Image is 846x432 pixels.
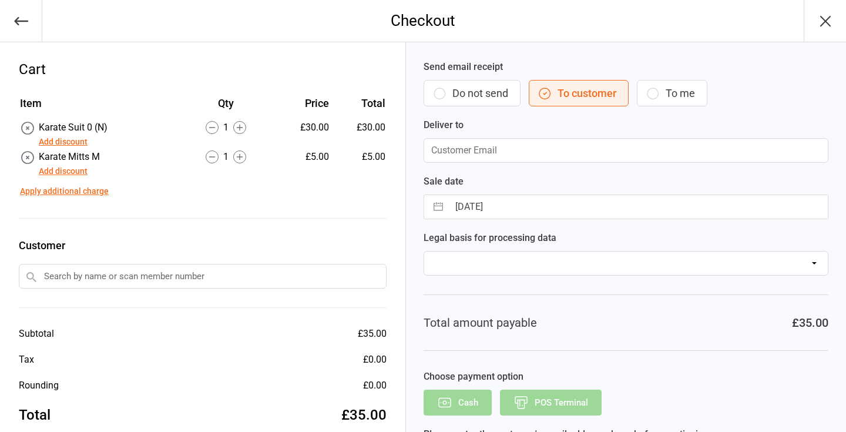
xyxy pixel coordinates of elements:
[529,80,629,106] button: To customer
[19,59,387,80] div: Cart
[19,404,51,426] div: Total
[20,185,109,197] button: Apply additional charge
[334,95,385,119] th: Total
[424,80,521,106] button: Do not send
[334,150,385,178] td: £5.00
[19,327,54,341] div: Subtotal
[39,136,88,148] button: Add discount
[792,314,828,331] div: £35.00
[637,80,707,106] button: To me
[424,138,828,163] input: Customer Email
[179,95,274,119] th: Qty
[39,165,88,178] button: Add discount
[424,231,828,245] label: Legal basis for processing data
[424,175,828,189] label: Sale date
[19,379,59,393] div: Rounding
[424,118,828,132] label: Deliver to
[179,120,274,135] div: 1
[20,95,177,119] th: Item
[274,150,329,164] div: £5.00
[19,353,34,367] div: Tax
[19,237,387,253] label: Customer
[39,151,100,162] span: Karate Mitts M
[341,404,387,426] div: £35.00
[424,370,828,384] label: Choose payment option
[179,150,274,164] div: 1
[274,95,329,111] div: Price
[274,120,329,135] div: £30.00
[424,60,828,74] label: Send email receipt
[363,379,387,393] div: £0.00
[363,353,387,367] div: £0.00
[39,122,108,133] span: Karate Suit 0 (N)
[334,120,385,149] td: £30.00
[19,264,387,289] input: Search by name or scan member number
[424,314,537,331] div: Total amount payable
[358,327,387,341] div: £35.00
